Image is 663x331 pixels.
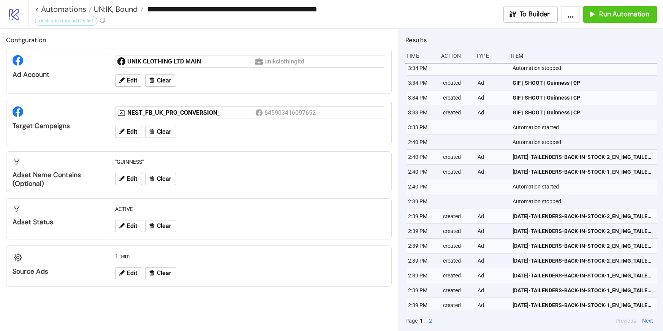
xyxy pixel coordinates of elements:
[407,150,437,164] div: 2:40 PM
[512,120,659,135] div: Automation started
[477,283,506,298] div: Ad
[477,76,506,90] div: Ad
[513,224,654,238] a: [DATE]-TAILENDERS-BACK-IN-STOCK-2_EN_IMG_TAILENDERS_CP_22082025_M_CC_SC24_None__
[640,317,655,325] button: Next
[442,283,472,298] div: created
[477,150,506,164] div: Ad
[127,270,137,277] span: Edit
[157,223,171,230] span: Clear
[583,6,657,23] button: Run Automation
[35,16,97,26] div: duplicate from ad IDs list
[407,90,437,105] div: 3:34 PM
[512,61,659,75] div: Automation stopped
[442,239,472,253] div: created
[477,165,506,179] div: Ad
[407,209,437,223] div: 2:39 PM
[145,220,176,232] button: Clear
[477,90,506,105] div: Ad
[145,173,176,185] button: Clear
[407,120,437,135] div: 3:33 PM
[405,49,435,63] div: Time
[442,253,472,268] div: created
[157,128,171,135] span: Clear
[513,90,654,105] a: GIF | SHOOT | Guinness | CP
[442,105,472,120] div: created
[407,239,437,253] div: 2:39 PM
[405,317,418,325] span: Page
[442,224,472,238] div: created
[6,35,392,45] h2: Configuration
[115,126,142,138] button: Edit
[407,268,437,283] div: 2:39 PM
[92,4,138,14] span: UN:IK, Bound
[513,301,654,309] span: [DATE]-TAILENDERS-BACK-IN-STOCK-1_EN_IMG_TAILENDERS_CP_22082025_M_CC_SC24_None__
[442,298,472,312] div: created
[407,165,437,179] div: 2:40 PM
[157,77,171,84] span: Clear
[513,283,654,298] a: [DATE]-TAILENDERS-BACK-IN-STOCK-1_EN_IMG_TAILENDERS_CP_22082025_M_CC_SC24_None__
[115,173,142,185] button: Edit
[442,165,472,179] div: created
[127,77,137,84] span: Edit
[115,220,142,232] button: Edit
[513,79,580,87] span: GIF | SHOOT | Guinness | CP
[127,128,137,135] span: Edit
[477,268,506,283] div: Ad
[513,268,654,283] a: [DATE]-TAILENDERS-BACK-IN-STOCK-1_EN_IMG_TAILENDERS_CP_22082025_M_CC_SC24_None__
[264,57,306,66] div: unikclothingltd
[13,267,103,276] div: Source Ads
[127,223,137,230] span: Edit
[475,49,505,63] div: Type
[418,317,425,325] button: 1
[13,122,103,130] div: Target Campaigns
[13,218,103,226] div: Adset Status
[513,108,580,117] span: GIF | SHOOT | Guinness | CP
[115,74,142,87] button: Edit
[561,6,580,23] button: ...
[599,10,649,19] span: Run Automation
[503,6,558,23] button: To Builder
[112,202,388,216] div: ACTIVE
[112,249,388,263] div: 1 item
[513,212,654,220] span: [DATE]-TAILENDERS-BACK-IN-STOCK-2_EN_IMG_TAILENDERS_CP_22082025_M_CC_SC24_None__
[477,298,506,312] div: Ad
[513,165,654,179] a: [DATE]-TAILENDERS-BACK-IN-STOCK-1_EN_IMG_TAILENDERS_CP_22082025_M_CC_SC24_None__
[92,5,144,13] a: UN:IK, Bound
[440,49,470,63] div: Action
[512,135,659,149] div: Automation stopped
[613,317,638,325] button: Previous
[407,179,437,194] div: 2:40 PM
[442,209,472,223] div: created
[407,105,437,120] div: 3:33 PM
[145,267,176,279] button: Clear
[407,61,437,75] div: 3:34 PM
[513,105,654,120] a: GIF | SHOOT | Guinness | CP
[442,268,472,283] div: created
[157,270,171,277] span: Clear
[477,224,506,238] div: Ad
[442,150,472,164] div: created
[115,267,142,279] button: Edit
[512,194,659,209] div: Automation stopped
[513,153,654,161] span: [DATE]-TAILENDERS-BACK-IN-STOCK-2_EN_IMG_TAILENDERS_CP_22082025_M_CC_SC24_None__
[407,224,437,238] div: 2:39 PM
[145,126,176,138] button: Clear
[35,5,92,13] a: < Automations
[407,194,437,209] div: 2:39 PM
[513,76,654,90] a: GIF | SHOOT | Guinness | CP
[513,209,654,223] a: [DATE]-TAILENDERS-BACK-IN-STOCK-2_EN_IMG_TAILENDERS_CP_22082025_M_CC_SC24_None__
[127,109,255,117] div: NEST_FB_UK_PRO_CONVERSION_
[513,286,654,295] span: [DATE]-TAILENDERS-BACK-IN-STOCK-1_EN_IMG_TAILENDERS_CP_22082025_M_CC_SC24_None__
[513,93,580,102] span: GIF | SHOOT | Guinness | CP
[157,176,171,182] span: Clear
[513,168,654,176] span: [DATE]-TAILENDERS-BACK-IN-STOCK-1_EN_IMG_TAILENDERS_CP_22082025_M_CC_SC24_None__
[513,242,654,250] span: [DATE]-TAILENDERS-BACK-IN-STOCK-2_EN_IMG_TAILENDERS_CP_22082025_M_CC_SC24_None__
[442,76,472,90] div: created
[510,49,657,63] div: Item
[127,57,255,66] div: UNIK CLOTHING LTD MAIN
[407,135,437,149] div: 2:40 PM
[513,257,654,265] span: [DATE]-TAILENDERS-BACK-IN-STOCK-2_EN_IMG_TAILENDERS_CP_22082025_M_CC_SC24_None__
[513,298,654,312] a: [DATE]-TAILENDERS-BACK-IN-STOCK-1_EN_IMG_TAILENDERS_CP_22082025_M_CC_SC24_None__
[512,179,659,194] div: Automation started
[513,150,654,164] a: [DATE]-TAILENDERS-BACK-IN-STOCK-2_EN_IMG_TAILENDERS_CP_22082025_M_CC_SC24_None__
